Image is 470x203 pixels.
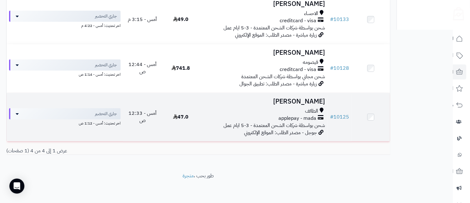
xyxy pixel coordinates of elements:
span: الطائف [305,108,318,115]
span: قيصومه [303,59,318,66]
img: logo [449,5,464,20]
span: أمس - 12:44 ص [128,61,157,75]
div: Open Intercom Messenger [9,179,24,194]
span: أمس - 12:33 ص [128,109,157,124]
span: 49.0 [173,16,188,23]
span: شحن بواسطة شركات الشحن المعتمدة - 3-5 ايام عمل [223,122,325,129]
span: جاري التحضير [95,111,117,117]
span: جاري التحضير [95,62,117,68]
span: زيارة مباشرة - مصدر الطلب: الموقع الإلكتروني [235,31,317,39]
a: متجرة [183,172,194,180]
a: #10133 [330,16,349,23]
span: جاري التحضير [95,13,117,19]
a: #10125 [330,113,349,121]
div: اخر تحديث: أمس - 4:22 م [9,22,121,28]
div: عرض 1 إلى 4 من 4 (1 صفحات) [2,147,198,155]
span: جوجل - مصدر الطلب: الموقع الإلكتروني [244,129,317,136]
span: 741.8 [172,64,190,72]
span: أمس - 3:15 م [128,16,157,23]
div: اخر تحديث: أمس - 1:14 ص [9,71,121,77]
a: #10128 [330,64,349,72]
span: creditcard - visa [280,17,316,24]
h3: [PERSON_NAME] [202,49,325,56]
span: الاحساء [304,10,318,17]
span: شحن مجاني بواسطة شركات الشحن المعتمدة [241,73,325,80]
span: # [330,16,333,23]
h3: [PERSON_NAME] [202,0,325,8]
div: اخر تحديث: أمس - 1:12 ص [9,119,121,126]
span: # [330,113,333,121]
span: زيارة مباشرة - مصدر الطلب: تطبيق الجوال [239,80,317,88]
span: # [330,64,333,72]
span: شحن بواسطة شركات الشحن المعتمدة - 3-5 ايام عمل [223,24,325,32]
span: applepay - mada [278,115,316,122]
span: 47.0 [173,113,188,121]
span: creditcard - visa [280,66,316,73]
h3: [PERSON_NAME] [202,98,325,105]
